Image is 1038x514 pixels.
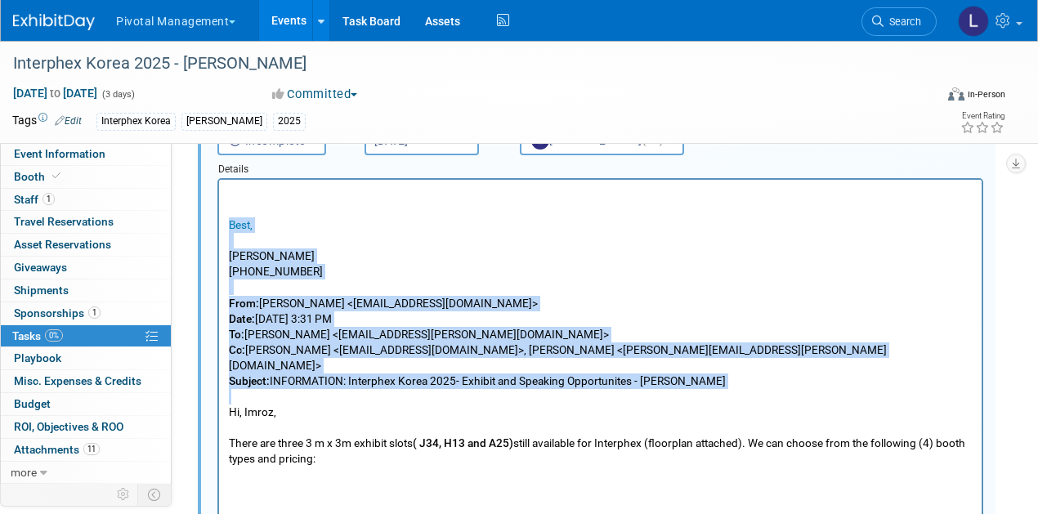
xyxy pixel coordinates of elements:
[110,484,138,505] td: Personalize Event Tab Strip
[967,88,1005,101] div: In-Person
[14,397,51,410] span: Budget
[11,466,37,479] span: more
[1,143,171,165] a: Event Information
[217,155,983,178] div: Details
[83,443,100,455] span: 11
[14,215,114,228] span: Travel Reservations
[1,234,171,256] a: Asset Reservations
[1,462,171,484] a: more
[88,306,101,319] span: 1
[1,439,171,461] a: Attachments11
[861,85,1006,110] div: Event Format
[960,112,1004,120] div: Event Rating
[14,306,101,320] span: Sponsorships
[55,115,82,127] a: Edit
[181,113,267,130] div: [PERSON_NAME]
[1,279,171,302] a: Shipments
[12,112,82,131] td: Tags
[47,87,63,100] span: to
[273,113,306,130] div: 2025
[266,86,364,103] button: Committed
[1,370,171,392] a: Misc. Expenses & Credits
[14,284,69,297] span: Shipments
[14,147,105,160] span: Event Information
[531,133,666,146] span: [PERSON_NAME]
[12,329,63,342] span: Tasks
[43,193,55,205] span: 1
[14,351,61,364] span: Playbook
[14,193,55,206] span: Staff
[96,113,176,130] div: Interphex Korea
[1,257,171,279] a: Giveaways
[14,374,141,387] span: Misc. Expenses & Credits
[14,261,67,274] span: Giveaways
[13,14,95,30] img: ExhibitDay
[14,170,64,183] span: Booth
[1,393,171,415] a: Budget
[642,135,664,146] span: (me)
[884,16,921,28] span: Search
[12,86,98,101] span: [DATE] [DATE]
[1,347,171,369] a: Playbook
[229,134,306,147] span: Incomplete
[14,420,123,433] span: ROI, Objectives & ROO
[1,166,171,188] a: Booth
[7,49,920,78] div: Interphex Korea 2025 - [PERSON_NAME]
[14,443,100,456] span: Attachments
[948,87,964,101] img: Format-Inperson.png
[14,238,111,251] span: Asset Reservations
[1,325,171,347] a: Tasks0%
[138,484,172,505] td: Toggle Event Tabs
[1,189,171,211] a: Staff1
[1,211,171,233] a: Travel Reservations
[861,7,937,36] a: Search
[45,329,63,342] span: 0%
[1,302,171,324] a: Sponsorships1
[52,172,60,181] i: Booth reservation complete
[958,6,989,37] img: Leslie Pelton
[101,89,135,100] span: (3 days)
[1,416,171,438] a: ROI, Objectives & ROO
